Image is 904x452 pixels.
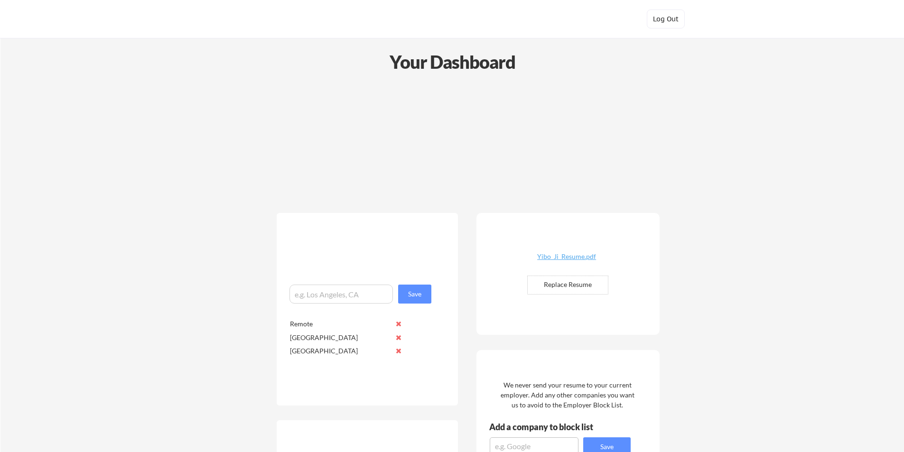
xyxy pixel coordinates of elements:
div: Your Dashboard [1,48,904,75]
a: Yibo_Ji_Resume.pdf [510,253,623,268]
div: [GEOGRAPHIC_DATA] [290,333,390,342]
div: Add a company to block list [489,423,608,431]
button: Save [398,285,431,304]
button: Log Out [647,9,685,28]
div: Yibo_Ji_Resume.pdf [510,253,623,260]
div: [GEOGRAPHIC_DATA] [290,346,390,356]
div: We never send your resume to your current employer. Add any other companies you want us to avoid ... [500,380,635,410]
input: e.g. Los Angeles, CA [289,285,393,304]
div: Remote [290,319,390,329]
